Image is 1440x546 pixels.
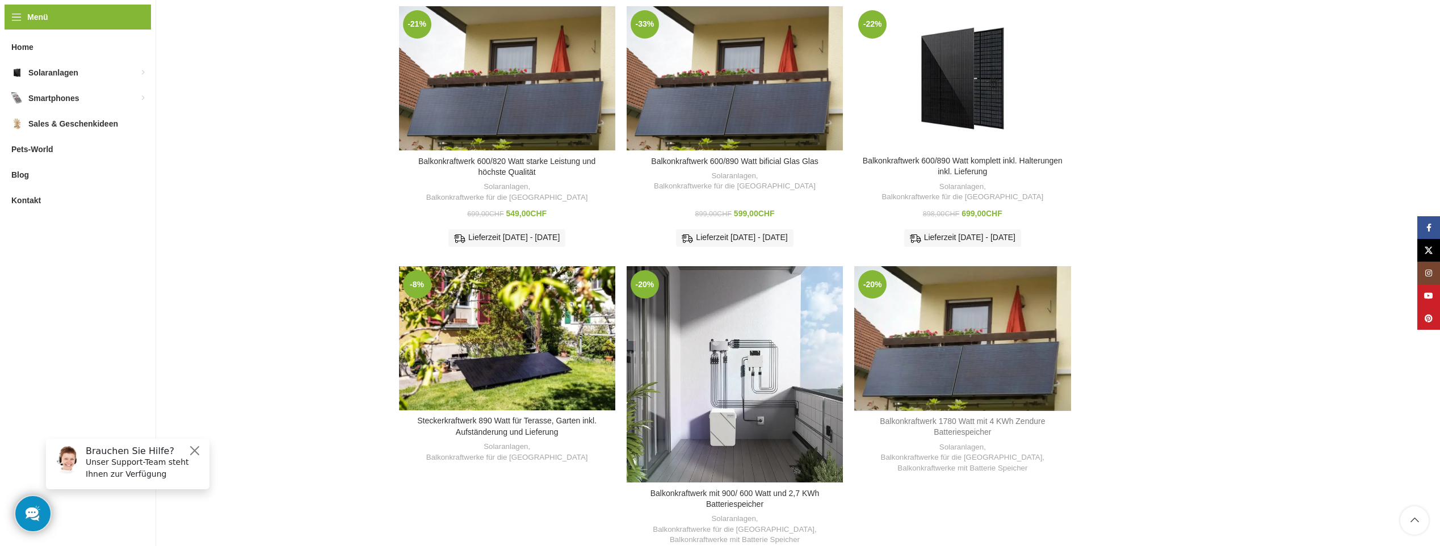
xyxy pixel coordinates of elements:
[11,190,41,211] span: Kontakt
[627,6,843,151] a: Balkonkraftwerk 600/890 Watt bificial Glas Glas
[1400,506,1429,535] a: Scroll to top button
[16,16,44,44] img: Customer service
[944,210,959,218] span: CHF
[695,210,732,218] bdi: 899,00
[897,463,1027,474] a: Balkonkraftwerke mit Batterie Speicher
[631,10,659,39] span: -33%
[11,67,23,78] img: Solaranlagen
[654,181,816,192] a: Balkonkraftwerke für die [GEOGRAPHIC_DATA]
[962,209,1002,218] bdi: 699,00
[880,417,1045,437] a: Balkonkraftwerk 1780 Watt mit 4 KWh Zendure Batteriespeicher
[860,442,1065,474] div: , ,
[530,209,547,218] span: CHF
[758,209,775,218] span: CHF
[711,171,755,182] a: Solaranlagen
[399,266,615,410] a: Steckerkraftwerk 890 Watt für Terasse, Garten inkl. Aufständerung und Lieferung
[632,171,837,192] div: ,
[1417,284,1440,307] a: YouTube Social Link
[426,192,588,203] a: Balkonkraftwerke für die [GEOGRAPHIC_DATA]
[11,165,29,185] span: Blog
[939,182,984,192] a: Solaranlagen
[854,266,1070,411] a: Balkonkraftwerk 1780 Watt mit 4 KWh Zendure Batteriespeicher
[28,62,78,83] span: Solaranlagen
[399,6,615,151] a: Balkonkraftwerk 600/820 Watt starke Leistung und höchste Qualität
[923,210,959,218] bdi: 898,00
[632,514,837,545] div: , ,
[448,229,565,246] div: Lieferzeit [DATE] - [DATE]
[28,114,118,134] span: Sales & Geschenkideen
[49,16,166,27] h6: Brauchen Sie Hilfe?
[1417,262,1440,284] a: Instagram Social Link
[405,182,610,203] div: ,
[858,270,887,299] span: -20%
[489,210,504,218] span: CHF
[986,209,1002,218] span: CHF
[717,210,732,218] span: CHF
[484,182,528,192] a: Solaranlagen
[151,14,165,28] button: Close
[676,229,793,246] div: Lieferzeit [DATE] - [DATE]
[403,10,431,39] span: -21%
[418,157,595,177] a: Balkonkraftwerk 600/820 Watt starke Leistung und höchste Qualität
[631,270,659,299] span: -20%
[734,209,775,218] bdi: 599,00
[670,535,800,545] a: Balkonkraftwerke mit Batterie Speicher
[28,88,79,108] span: Smartphones
[1417,307,1440,330] a: Pinterest Social Link
[403,270,431,299] span: -8%
[939,442,984,453] a: Solaranlagen
[653,524,815,535] a: Balkonkraftwerke für die [GEOGRAPHIC_DATA]
[858,10,887,39] span: -22%
[711,514,755,524] a: Solaranlagen
[405,442,610,463] div: ,
[627,266,843,482] a: Balkonkraftwerk mit 900/ 600 Watt und 2,7 KWh Batteriespeicher
[11,118,23,129] img: Sales & Geschenkideen
[426,452,588,463] a: Balkonkraftwerke für die [GEOGRAPHIC_DATA]
[467,210,503,218] bdi: 699,00
[49,27,166,51] p: Unser Support-Team steht Ihnen zur Verfügung
[881,192,1043,203] a: Balkonkraftwerke für die [GEOGRAPHIC_DATA]
[904,229,1021,246] div: Lieferzeit [DATE] - [DATE]
[650,489,820,509] a: Balkonkraftwerk mit 900/ 600 Watt und 2,7 KWh Batteriespeicher
[863,156,1063,177] a: Balkonkraftwerk 600/890 Watt komplett inkl. Halterungen inkl. Lieferung
[417,416,597,436] a: Steckerkraftwerk 890 Watt für Terasse, Garten inkl. Aufständerung und Lieferung
[27,11,48,23] span: Menü
[854,6,1070,150] a: Balkonkraftwerk 600/890 Watt komplett inkl. Halterungen inkl. Lieferung
[11,93,23,104] img: Smartphones
[1417,239,1440,262] a: X Social Link
[506,209,547,218] bdi: 549,00
[1417,216,1440,239] a: Facebook Social Link
[651,157,818,166] a: Balkonkraftwerk 600/890 Watt bificial Glas Glas
[881,452,1043,463] a: Balkonkraftwerke für die [GEOGRAPHIC_DATA]
[484,442,528,452] a: Solaranlagen
[11,139,53,159] span: Pets-World
[860,182,1065,203] div: ,
[11,37,33,57] span: Home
